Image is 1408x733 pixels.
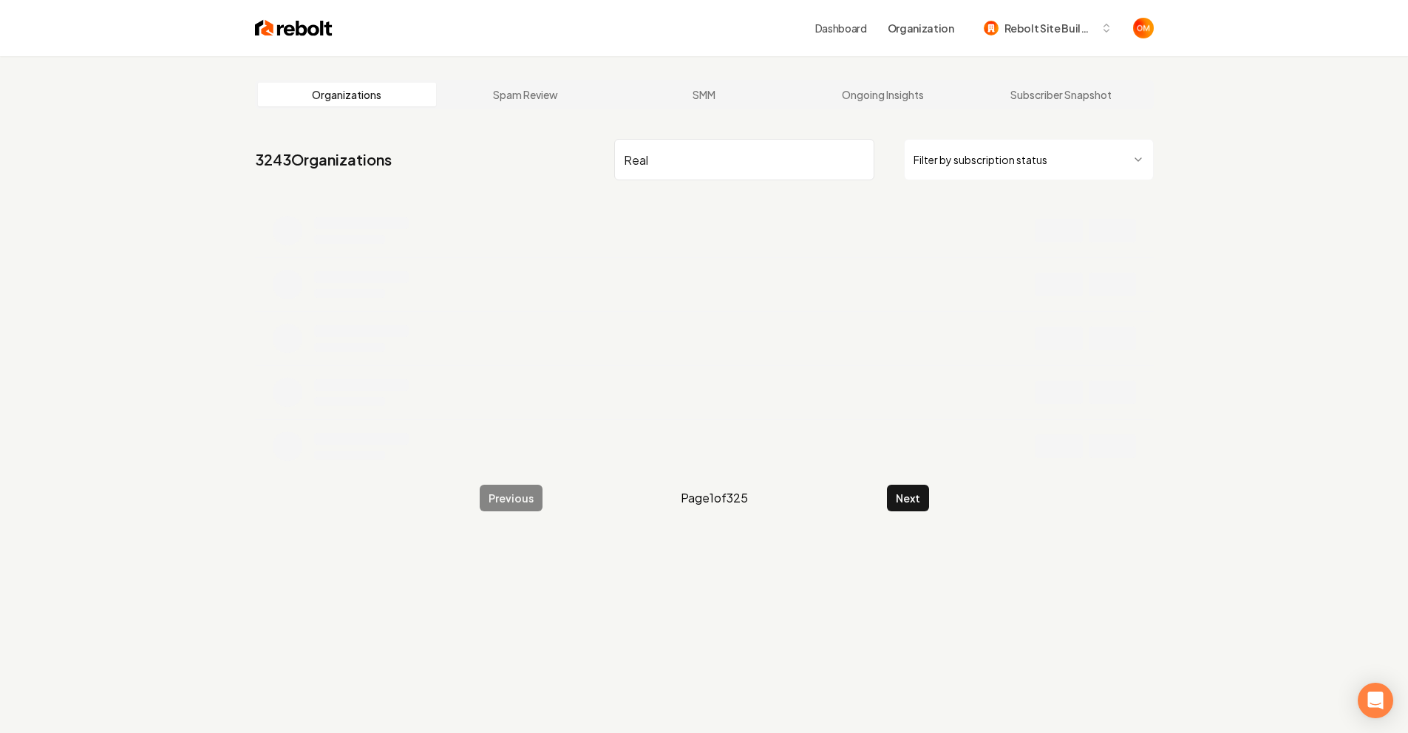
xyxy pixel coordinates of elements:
[879,15,963,41] button: Organization
[972,83,1151,106] a: Subscriber Snapshot
[1133,18,1154,38] img: Omar Molai
[436,83,615,106] a: Spam Review
[255,18,333,38] img: Rebolt Logo
[1358,683,1393,718] div: Open Intercom Messenger
[984,21,999,35] img: Rebolt Site Builder
[255,149,392,170] a: 3243Organizations
[887,485,929,511] button: Next
[615,83,794,106] a: SMM
[614,139,874,180] input: Search by name or ID
[1004,21,1095,36] span: Rebolt Site Builder
[258,83,437,106] a: Organizations
[681,489,748,507] span: Page 1 of 325
[1133,18,1154,38] button: Open user button
[815,21,867,35] a: Dashboard
[793,83,972,106] a: Ongoing Insights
